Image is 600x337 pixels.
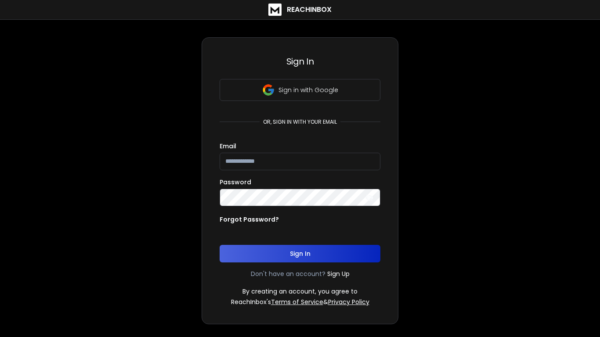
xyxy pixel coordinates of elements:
button: Sign In [220,245,380,262]
p: ReachInbox's & [231,298,369,306]
p: Forgot Password? [220,215,279,224]
button: Sign in with Google [220,79,380,101]
a: Privacy Policy [328,298,369,306]
label: Password [220,179,251,185]
p: Sign in with Google [278,86,338,94]
p: or, sign in with your email [260,118,340,125]
h3: Sign In [220,55,380,68]
p: Don't have an account? [251,269,325,278]
a: Sign Up [327,269,350,278]
a: ReachInbox [268,4,332,16]
h1: ReachInbox [287,4,332,15]
label: Email [220,143,236,149]
img: logo [268,4,282,16]
p: By creating an account, you agree to [242,287,358,296]
a: Terms of Service [271,298,323,306]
